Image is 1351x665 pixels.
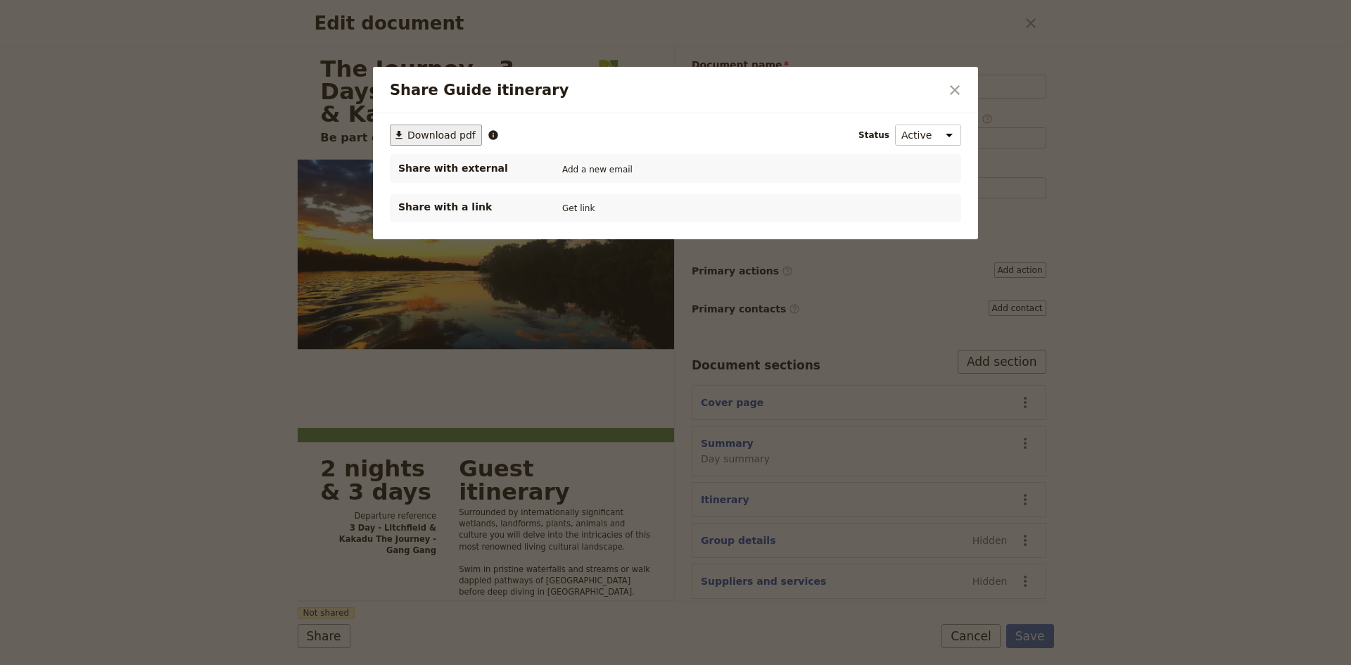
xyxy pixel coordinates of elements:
[398,161,539,175] span: Share with external
[407,128,476,142] span: Download pdf
[559,201,598,216] button: Get link
[390,80,940,101] h2: Share Guide itinerary
[943,78,967,102] button: Close dialog
[390,125,482,146] button: ​Download pdf
[858,129,889,141] span: Status
[559,162,636,177] button: Add a new email
[398,200,539,214] p: Share with a link
[895,125,961,146] select: Status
